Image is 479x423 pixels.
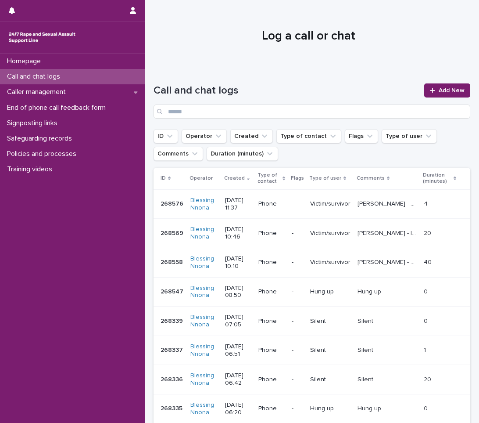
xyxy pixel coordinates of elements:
button: Created [230,129,273,143]
a: Blessing Nnona [190,255,218,270]
p: Phone [258,288,285,296]
p: Comments [357,174,385,183]
p: Hung up [357,403,383,412]
p: Phone [258,376,285,383]
button: ID [154,129,178,143]
p: Phone [258,405,285,412]
p: Type of user [309,174,341,183]
p: Stephen - Identified abusive caller, mentioned he was spying in his sister and was caught by mum ... [357,228,418,237]
p: [DATE] 11:37 [225,197,251,212]
h1: Log a call or chat [154,29,464,44]
p: Phone [258,259,285,266]
p: - [292,318,303,325]
p: Phone [258,318,285,325]
button: Type of user [382,129,437,143]
p: Silent [357,374,375,383]
p: 268335 [161,403,184,412]
p: Debby - Experienced SV, explored feelings, provided emotional support, empowered. Discussed couns... [357,257,418,266]
p: - [292,200,303,208]
p: 20 [424,228,433,237]
p: 0 [424,286,429,296]
p: [DATE] 10:46 [225,226,251,241]
p: Hung up [310,288,350,296]
p: Phone [258,347,285,354]
p: [DATE] 06:42 [225,372,251,387]
tr: 268337268337 Blessing Nnona [DATE] 06:51Phone-SilentSilentSilent 11 [154,336,470,365]
p: 268336 [161,374,185,383]
p: 1 [424,345,428,354]
button: Type of contact [276,129,341,143]
input: Search [154,105,470,119]
tr: 268339268339 Blessing Nnona [DATE] 07:05Phone-SilentSilentSilent 00 [154,307,470,336]
a: Blessing Nnona [190,372,218,387]
p: [DATE] 06:51 [225,343,251,358]
p: Silent [310,318,350,325]
p: Policies and processes [4,150,83,158]
button: Duration (minutes) [207,147,278,161]
tr: 268336268336 Blessing Nnona [DATE] 06:42Phone-SilentSilentSilent 2020 [154,365,470,394]
span: Add New [439,87,465,94]
p: Flags [291,174,304,183]
p: 268339 [161,316,185,325]
p: 268576 [161,199,185,208]
p: 268337 [161,345,185,354]
button: Comments [154,147,203,161]
p: - [292,259,303,266]
p: 4 [424,199,429,208]
a: Blessing Nnona [190,401,218,416]
p: Silent [310,376,350,383]
a: Blessing Nnona [190,285,218,300]
tr: 268558268558 Blessing Nnona [DATE] 10:10Phone-Victim/survivor[PERSON_NAME] - Experienced SV, expl... [154,248,470,277]
p: Call and chat logs [4,72,67,81]
p: Signposting links [4,119,64,127]
p: Damian - Experienced SV, explored feelings, empowered, call ended abruptly. [357,199,418,208]
h1: Call and chat logs [154,84,419,97]
p: 268569 [161,228,185,237]
p: [DATE] 10:10 [225,255,251,270]
tr: 268569268569 Blessing Nnona [DATE] 10:46Phone-Victim/survivor[PERSON_NAME] - Identified abusive c... [154,219,470,248]
tr: 268576268576 Blessing Nnona [DATE] 11:37Phone-Victim/survivor[PERSON_NAME] - Experienced SV, expl... [154,189,470,219]
p: ID [161,174,166,183]
button: Operator [182,129,227,143]
p: Homepage [4,57,48,65]
p: Silent [357,316,375,325]
p: - [292,347,303,354]
p: 268558 [161,257,185,266]
p: Phone [258,200,285,208]
p: 40 [424,257,433,266]
a: Blessing Nnona [190,197,218,212]
p: Hung up [310,405,350,412]
p: Type of contact [257,170,281,187]
p: Silent [310,347,350,354]
a: Blessing Nnona [190,314,218,329]
p: Silent [357,345,375,354]
p: End of phone call feedback form [4,104,113,112]
button: Flags [345,129,378,143]
p: Victim/survivor [310,230,350,237]
p: Safeguarding records [4,134,79,143]
p: Victim/survivor [310,200,350,208]
a: Blessing Nnona [190,343,218,358]
p: [DATE] 07:05 [225,314,251,329]
p: Hung up [357,286,383,296]
p: - [292,230,303,237]
p: 20 [424,374,433,383]
p: Created [224,174,245,183]
p: [DATE] 08:50 [225,285,251,300]
p: [DATE] 06:20 [225,401,251,416]
p: - [292,405,303,412]
p: Caller management [4,88,73,96]
img: rhQMoQhaT3yELyF149Cw [7,29,77,46]
p: Duration (minutes) [423,170,451,187]
p: 268547 [161,286,185,296]
p: Operator [189,174,213,183]
p: Phone [258,230,285,237]
p: 0 [424,403,429,412]
a: Blessing Nnona [190,226,218,241]
p: Victim/survivor [310,259,350,266]
p: 0 [424,316,429,325]
a: Add New [424,83,470,98]
tr: 268547268547 Blessing Nnona [DATE] 08:50Phone-Hung upHung upHung up 00 [154,277,470,307]
p: - [292,288,303,296]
